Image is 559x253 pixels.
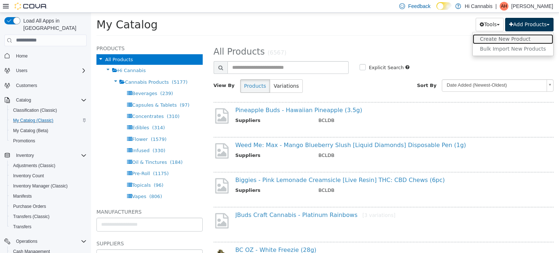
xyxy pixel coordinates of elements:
button: Purchase Orders [7,201,90,212]
span: My Catalog (Classic) [10,116,87,125]
img: missing-image.png [123,164,139,182]
span: My Catalog [5,5,67,18]
span: Date Added (Newest-Oldest) [351,67,453,78]
td: BCLDB [222,104,455,113]
button: Users [1,66,90,76]
a: BC OZ - White Freezie (28g) [144,234,226,241]
span: My Catalog (Beta) [13,128,48,134]
a: JBuds Craft Cannabis - Platinum Rainbows[3 variations] [144,199,305,206]
button: Inventory [1,150,90,161]
button: Transfers (Classic) [7,212,90,222]
img: missing-image.png [123,129,139,147]
span: Vapes [41,181,55,186]
span: Classification (Classic) [10,106,87,115]
button: Promotions [7,136,90,146]
img: missing-image.png [123,199,139,217]
span: Edibles [41,112,58,118]
span: Users [13,66,87,75]
span: Operations [13,237,87,246]
button: Inventory Manager (Classic) [7,181,90,191]
button: Add Products [414,5,463,19]
span: Inventory Count [10,171,87,180]
img: missing-image.png [123,94,139,112]
span: Feedback [408,3,430,10]
span: Catalog [16,97,31,103]
span: Inventory [16,153,34,158]
span: Inventory Manager (Classic) [10,182,87,190]
span: AH [501,2,507,11]
input: Dark Mode [436,2,452,10]
span: (330) [62,135,74,141]
span: Home [16,53,28,59]
a: Customers [13,81,40,90]
button: Products [149,67,179,80]
span: Inventory Count [13,173,44,179]
a: Inventory Count [10,171,47,180]
button: Customers [1,80,90,91]
span: Inventory [13,151,87,160]
span: Pre-Roll [41,158,59,163]
a: My Catalog (Classic) [10,116,56,125]
a: Date Added (Newest-Oldest) [351,67,463,79]
span: My Catalog (Beta) [10,126,87,135]
h5: Suppliers [5,226,112,235]
span: (314) [61,112,74,118]
span: My Catalog (Classic) [13,118,53,123]
span: Capsules & Tablets [41,90,86,95]
th: Suppliers [144,104,222,113]
button: Variations [179,67,212,80]
span: (96) [63,170,72,175]
button: Users [13,66,30,75]
button: Manifests [7,191,90,201]
span: Cannabis Products [34,67,78,72]
span: Customers [16,83,37,88]
a: Adjustments (Classic) [10,161,58,170]
p: | [495,2,497,11]
a: Classification (Classic) [10,106,60,115]
span: Purchase Orders [10,202,87,211]
span: (184) [79,147,92,152]
span: Customers [13,81,87,90]
a: Bulk Import New Products [382,31,462,41]
span: Infused [41,135,59,141]
span: (1175) [62,158,78,163]
span: Purchase Orders [13,203,46,209]
a: Biggies - Pink Lemonade Creamsicle [Live Resin] THC: CBD Chews (6pc) [144,164,354,171]
span: Transfers (Classic) [10,212,87,221]
span: Operations [16,238,37,244]
button: My Catalog (Classic) [7,115,90,126]
h5: Manufacturers [5,195,112,203]
span: View By [123,70,144,75]
span: Manifests [13,193,32,199]
span: Adjustments (Classic) [10,161,87,170]
button: Inventory [13,151,37,160]
a: Pineapple Buds - Hawaiian Pineapple (3.5g) [144,94,271,101]
span: (806) [58,181,71,186]
small: [3 variations] [271,199,305,205]
button: Catalog [13,96,34,104]
span: Manifests [10,192,87,201]
span: Topicals [41,170,60,175]
span: Transfers [10,222,87,231]
span: Home [13,51,87,60]
button: Transfers [7,222,90,232]
label: Explicit Search [276,51,313,59]
span: Promotions [13,138,35,144]
button: Operations [13,237,40,246]
td: BCLDB [222,139,455,148]
a: Transfers (Classic) [10,212,52,221]
button: Tools [385,5,413,19]
span: Transfers [13,224,31,230]
button: Home [1,51,90,61]
span: Inventory Manager (Classic) [13,183,68,189]
span: Adjustments (Classic) [13,163,55,169]
span: Hi Cannabis [27,55,55,60]
th: Suppliers [144,139,222,148]
small: (6567) [177,37,195,43]
div: Amy Houle [500,2,508,11]
span: (5177) [81,67,96,72]
a: Purchase Orders [10,202,49,211]
a: Create New Product [382,21,462,31]
span: Promotions [10,137,87,145]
